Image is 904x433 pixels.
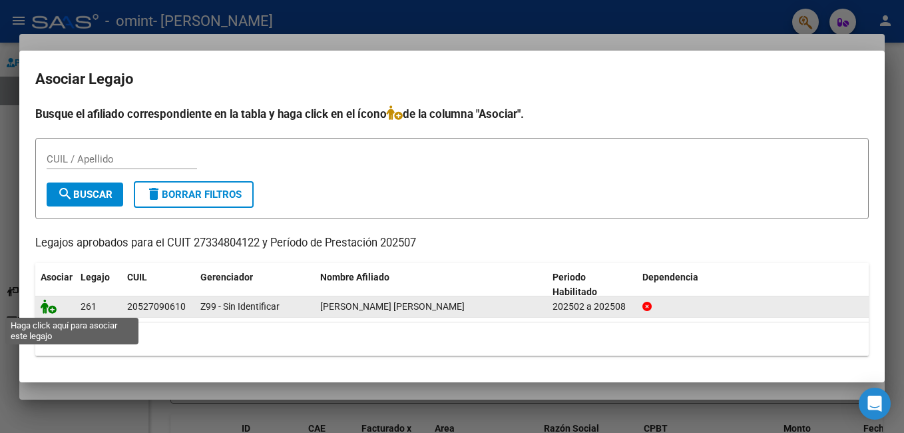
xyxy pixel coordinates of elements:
datatable-header-cell: Periodo Habilitado [547,263,637,307]
p: Legajos aprobados para el CUIT 27334804122 y Período de Prestación 202507 [35,235,869,252]
div: 20527090610 [127,299,186,314]
datatable-header-cell: Legajo [75,263,122,307]
span: Gerenciador [200,272,253,282]
span: Periodo Habilitado [553,272,597,298]
span: Legajo [81,272,110,282]
span: 261 [81,301,97,312]
datatable-header-cell: Dependencia [637,263,869,307]
datatable-header-cell: Nombre Afiliado [315,263,547,307]
span: Asociar [41,272,73,282]
mat-icon: delete [146,186,162,202]
span: Z99 - Sin Identificar [200,301,280,312]
h2: Asociar Legajo [35,67,869,92]
div: 1 registros [35,322,869,356]
span: CUIL [127,272,147,282]
span: Dependencia [642,272,698,282]
span: Borrar Filtros [146,189,242,201]
datatable-header-cell: Gerenciador [195,263,315,307]
mat-icon: search [57,186,73,202]
h4: Busque el afiliado correspondiente en la tabla y haga click en el ícono de la columna "Asociar". [35,105,869,123]
button: Buscar [47,183,123,207]
span: Buscar [57,189,113,201]
div: Open Intercom Messenger [859,388,891,420]
span: BITERSKI BUTSCHEK LIAM BENJAMIN [320,301,465,312]
button: Borrar Filtros [134,181,254,208]
div: 202502 a 202508 [553,299,632,314]
datatable-header-cell: Asociar [35,263,75,307]
datatable-header-cell: CUIL [122,263,195,307]
span: Nombre Afiliado [320,272,389,282]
